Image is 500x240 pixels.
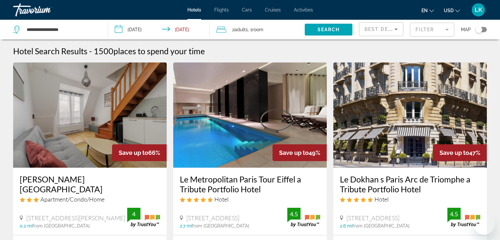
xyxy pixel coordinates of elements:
span: Apartment/Condo/Home [40,196,105,203]
a: Le Metropolitan Paris Tour Eiffel a Tribute Portfolio Hotel [180,174,320,194]
a: Hotels [187,7,201,12]
img: Hotel image [13,62,167,168]
a: Cruises [265,7,281,12]
a: [PERSON_NAME][GEOGRAPHIC_DATA] [20,174,160,194]
img: trustyou-badge.svg [447,208,480,227]
span: Adults [234,27,248,32]
span: Hotel [214,196,228,203]
div: 47% [433,144,487,161]
button: Search [305,24,352,36]
span: 2.6 mi [340,223,352,228]
iframe: Button to launch messaging window [474,214,495,235]
span: 2.7 mi [180,223,192,228]
span: from [GEOGRAPHIC_DATA] [192,223,249,228]
a: Activities [294,7,313,12]
mat-select: Sort by [365,25,398,33]
img: trustyou-badge.svg [287,208,320,227]
span: Map [461,25,471,34]
button: Check-in date: Nov 26, 2025 Check-out date: Nov 30, 2025 [108,20,210,39]
span: LK [475,7,482,13]
span: from [GEOGRAPHIC_DATA] [33,223,90,228]
span: , 1 [248,25,263,34]
div: 5 star Hotel [340,196,480,203]
button: Change language [421,6,434,15]
span: Save up to [279,149,309,156]
button: Toggle map [471,27,487,33]
span: [STREET_ADDRESS][PERSON_NAME] [26,214,125,222]
button: Travelers: 2 adults, 0 children [210,20,305,39]
div: 4.5 [447,210,461,218]
span: [STREET_ADDRESS] [346,214,399,222]
div: 66% [112,144,167,161]
div: 4.5 [287,210,300,218]
span: Best Deals [365,27,399,32]
span: places to spend your time [113,46,205,56]
div: 49% [273,144,327,161]
span: Search [318,27,340,32]
span: 2 [232,25,248,34]
h2: 1500 [94,46,205,56]
h1: Hotel Search Results [13,46,87,56]
span: 0.2 mi [20,223,33,228]
a: Cars [242,7,252,12]
span: Hotel [374,196,389,203]
span: [STREET_ADDRESS] [186,214,239,222]
div: 5 star Hotel [180,196,320,203]
span: Room [252,27,263,32]
img: trustyou-badge.svg [127,208,160,227]
span: from [GEOGRAPHIC_DATA] [352,223,410,228]
button: Change currency [444,6,460,15]
span: Save up to [119,149,148,156]
span: Save up to [440,149,469,156]
a: Flights [214,7,229,12]
span: USD [444,8,454,13]
span: en [421,8,428,13]
div: 3 star Apartment [20,196,160,203]
button: User Menu [470,3,487,17]
button: Filter [410,22,454,37]
a: Le Dokhan s Paris Arc de Triomphe a Tribute Portfolio Hotel [340,174,480,194]
a: Travorium [13,1,79,18]
div: 4 [127,210,140,218]
img: Hotel image [173,62,327,168]
img: Hotel image [333,62,487,168]
span: - [89,46,92,56]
